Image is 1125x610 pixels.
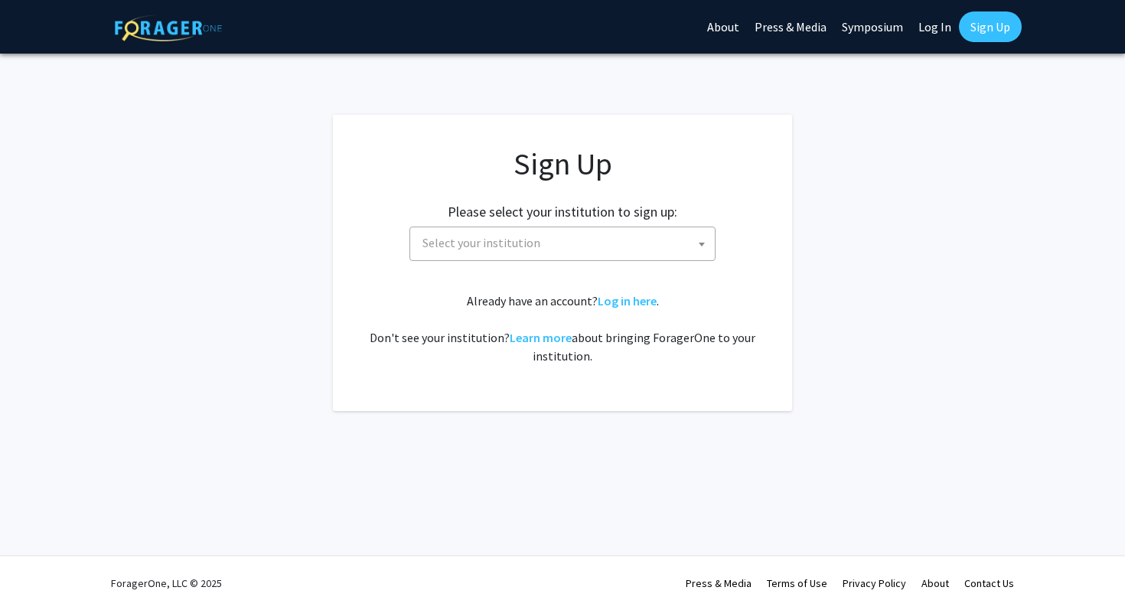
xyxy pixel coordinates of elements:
[843,576,906,590] a: Privacy Policy
[416,227,715,259] span: Select your institution
[422,235,540,250] span: Select your institution
[115,15,222,41] img: ForagerOne Logo
[964,576,1014,590] a: Contact Us
[959,11,1022,42] a: Sign Up
[598,293,657,308] a: Log in here
[921,576,949,590] a: About
[767,576,827,590] a: Terms of Use
[409,227,716,261] span: Select your institution
[364,145,761,182] h1: Sign Up
[686,576,752,590] a: Press & Media
[510,330,572,345] a: Learn more about bringing ForagerOne to your institution
[111,556,222,610] div: ForagerOne, LLC © 2025
[448,204,677,220] h2: Please select your institution to sign up:
[364,292,761,365] div: Already have an account? . Don't see your institution? about bringing ForagerOne to your institut...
